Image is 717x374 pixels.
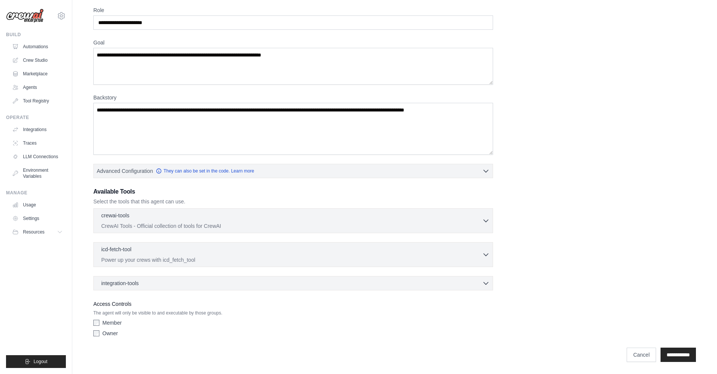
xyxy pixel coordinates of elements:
a: Integrations [9,124,66,136]
a: Tool Registry [9,95,66,107]
span: integration-tools [101,279,139,287]
span: Logout [33,359,47,365]
a: They can also be set in the code. Learn more [156,168,254,174]
button: integration-tools [97,279,490,287]
button: icd-fetch-tool Power up your crews with icd_fetch_tool [97,246,490,264]
label: Backstory [93,94,493,101]
div: Build [6,32,66,38]
span: Resources [23,229,44,235]
label: Member [102,319,122,327]
label: Owner [102,330,118,337]
label: Access Controls [93,299,493,308]
a: Environment Variables [9,164,66,182]
h3: Available Tools [93,187,493,196]
div: Manage [6,190,66,196]
button: crewai-tools CrewAI Tools - Official collection of tools for CrewAI [97,212,490,230]
p: Select the tools that this agent can use. [93,198,493,205]
label: Role [93,6,493,14]
button: Resources [9,226,66,238]
a: Marketplace [9,68,66,80]
p: crewai-tools [101,212,129,219]
span: Advanced Configuration [97,167,153,175]
a: Traces [9,137,66,149]
a: Cancel [627,348,656,362]
a: Usage [9,199,66,211]
p: CrewAI Tools - Official collection of tools for CrewAI [101,222,482,230]
button: Logout [6,355,66,368]
button: Advanced Configuration They can also be set in the code. Learn more [94,164,493,178]
p: icd-fetch-tool [101,246,131,253]
div: Operate [6,114,66,121]
label: Goal [93,39,493,46]
a: Crew Studio [9,54,66,66]
p: Power up your crews with icd_fetch_tool [101,256,482,264]
a: Settings [9,212,66,224]
p: The agent will only be visible to and executable by those groups. [93,310,493,316]
a: LLM Connections [9,151,66,163]
a: Automations [9,41,66,53]
a: Agents [9,81,66,93]
img: Logo [6,9,44,23]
